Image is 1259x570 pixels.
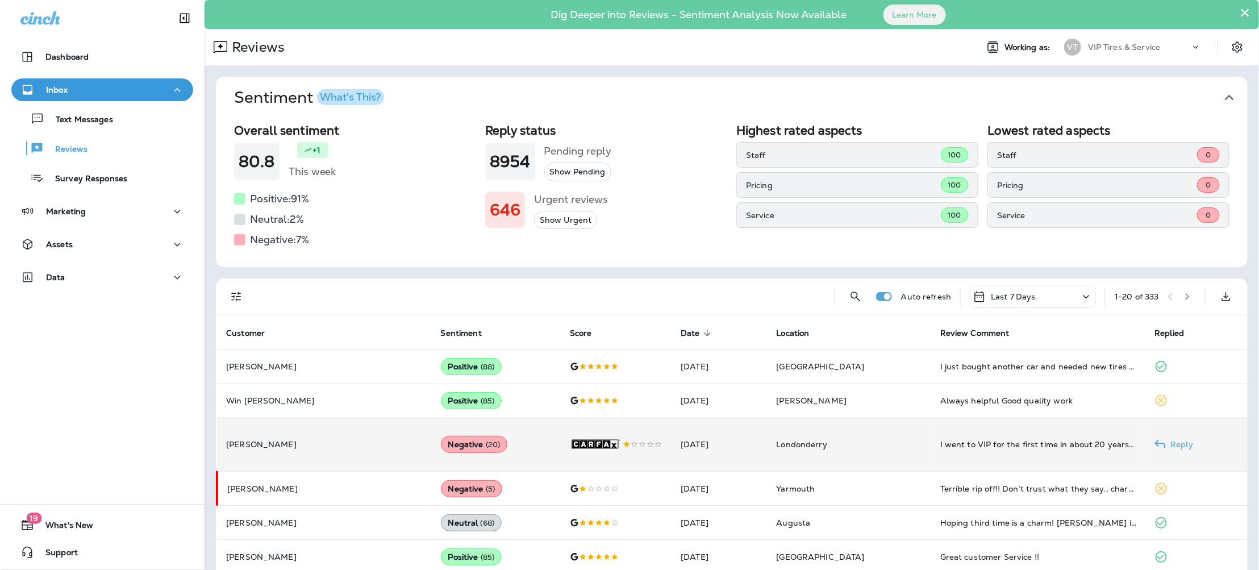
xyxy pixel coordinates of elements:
h1: 646 [490,201,520,219]
h2: Highest rated aspects [736,123,978,138]
span: 0 [1206,150,1211,160]
button: Marketing [11,200,193,223]
button: Reviews [11,136,193,160]
div: Positive [441,358,502,375]
p: Reviews [44,144,87,155]
h2: Overall sentiment [234,123,476,138]
h1: 80.8 [239,152,275,171]
p: Reply [1166,440,1193,449]
button: Assets [11,233,193,256]
div: Positive [441,548,502,565]
span: 0 [1206,180,1211,190]
div: Negative [441,436,508,453]
p: Dashboard [45,52,89,61]
button: Show Pending [544,163,611,181]
span: Review Comment [940,328,1010,338]
span: Location [777,328,810,338]
button: Support [11,541,193,564]
button: Settings [1227,37,1248,57]
div: Hoping third time is a charm! Susan is a wonderful employee ! [940,517,1137,529]
h5: This week [289,163,336,181]
span: 0 [1206,210,1211,220]
button: 19What's New [11,514,193,536]
p: Last 7 Days [991,292,1036,301]
h5: Positive: 91 % [250,190,309,208]
span: ( 88 ) [481,362,495,372]
h5: Urgent reviews [534,190,608,209]
span: Date [681,328,700,338]
span: Replied [1154,328,1199,338]
td: [DATE] [672,418,767,472]
span: Replied [1154,328,1184,338]
p: +1 [312,144,320,156]
span: Score [570,328,607,338]
p: Inbox [46,85,68,94]
p: Service [997,211,1197,220]
button: SentimentWhat's This? [225,77,1257,119]
div: SentimentWhat's This? [216,119,1248,267]
h1: Sentiment [234,88,384,107]
p: [PERSON_NAME] [227,484,423,493]
h5: Negative: 7 % [250,231,309,249]
button: Search Reviews [844,285,867,308]
span: 100 [948,180,961,190]
h5: Pending reply [544,142,612,160]
p: Marketing [46,207,86,216]
button: Inbox [11,78,193,101]
p: VIP Tires & Service [1088,43,1161,52]
span: Londonderry [777,439,828,450]
div: VT [1064,39,1081,56]
span: Customer [226,328,265,338]
h2: Lowest rated aspects [987,123,1229,138]
span: Score [570,328,592,338]
td: [DATE] [672,350,767,384]
p: Reviews [227,39,285,56]
span: [GEOGRAPHIC_DATA] [777,361,865,372]
h2: Reply status [485,123,727,138]
span: 100 [948,150,961,160]
span: ( 85 ) [481,396,495,406]
p: [PERSON_NAME] [226,552,423,561]
button: Export as CSV [1215,285,1237,308]
p: [PERSON_NAME] [226,518,423,527]
span: Working as: [1004,43,1053,52]
h1: 8954 [490,152,531,171]
p: Text Messages [44,115,113,126]
div: Negative [441,480,503,497]
button: Collapse Sidebar [169,7,201,30]
span: ( 68 ) [481,518,495,528]
span: What's New [34,521,93,534]
p: Dig Deeper into Reviews - Sentiment Analysis Now Available [518,13,880,16]
td: [DATE] [672,472,767,506]
span: Yarmouth [777,484,815,494]
span: ( 85 ) [481,552,495,562]
div: Positive [441,392,502,409]
span: Augusta [777,518,811,528]
span: ( 20 ) [486,440,501,450]
button: Data [11,266,193,289]
p: Assets [46,240,73,249]
span: Review Comment [940,328,1024,338]
div: 1 - 20 of 333 [1115,292,1159,301]
button: Survey Responses [11,166,193,190]
p: [PERSON_NAME] [226,362,423,371]
p: Data [46,273,65,282]
span: 100 [948,210,961,220]
span: Sentiment [441,328,482,338]
span: Support [34,548,78,561]
div: Neutral [441,514,502,531]
td: [DATE] [672,506,767,540]
button: Dashboard [11,45,193,68]
button: Show Urgent [534,211,597,230]
span: ( 5 ) [486,484,495,494]
div: What's This? [320,92,381,102]
p: Survey Responses [44,174,127,185]
div: Terrible rip off!! Don’t trust what they say., charged me $360 and then had to have my car towed ... [940,483,1137,494]
p: Pricing [746,181,941,190]
span: Date [681,328,715,338]
h5: Neutral: 2 % [250,210,304,228]
p: Win [PERSON_NAME] [226,396,423,405]
p: [PERSON_NAME] [226,440,423,449]
div: I went to VIP for the first time in about 20 years. I usually go somewhere else. I had a flat tir... [940,439,1137,450]
button: Filters [225,285,248,308]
